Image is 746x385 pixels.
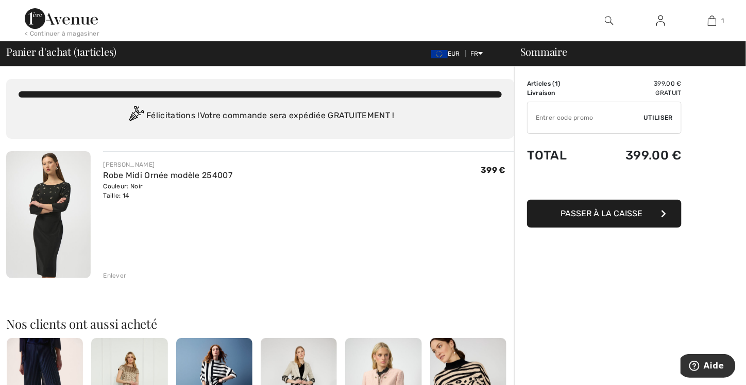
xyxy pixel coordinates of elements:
[591,79,682,88] td: 399.00 €
[681,354,736,380] iframe: Ouvre un widget dans lequel vous pouvez trouver plus d’informations
[591,138,682,173] td: 399.00 €
[103,170,232,180] a: Robe Midi Ornée modèle 254007
[527,200,682,228] button: Passer à la caisse
[527,138,591,173] td: Total
[528,102,644,133] input: Code promo
[527,79,591,88] td: Articles ( )
[6,46,116,57] span: Panier d'achat ( articles)
[19,106,502,126] div: Félicitations ! Votre commande sera expédiée GRATUITEMENT !
[76,44,80,57] span: 1
[555,80,558,87] span: 1
[25,29,99,38] div: < Continuer à magasiner
[687,14,737,27] a: 1
[722,16,724,25] span: 1
[103,182,232,200] div: Couleur: Noir Taille: 14
[508,46,740,57] div: Sommaire
[103,160,232,169] div: [PERSON_NAME]
[25,8,98,29] img: 1ère Avenue
[527,173,682,196] iframe: PayPal
[6,151,91,278] img: Robe Midi Ornée modèle 254007
[656,14,665,27] img: Mes infos
[644,113,673,122] span: Utiliser
[103,271,126,280] div: Enlever
[648,14,673,27] a: Se connecter
[470,50,483,57] span: FR
[561,208,643,218] span: Passer à la caisse
[126,106,146,126] img: Congratulation2.svg
[605,14,614,27] img: recherche
[481,165,506,175] span: 399 €
[591,88,682,98] td: Gratuit
[527,88,591,98] td: Livraison
[708,14,717,27] img: Mon panier
[6,317,514,330] h2: Nos clients ont aussi acheté
[431,50,464,57] span: EUR
[431,50,448,58] img: Euro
